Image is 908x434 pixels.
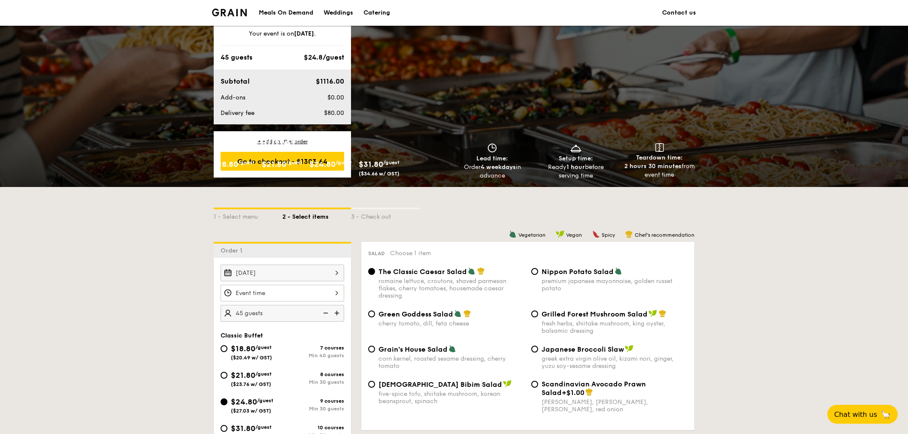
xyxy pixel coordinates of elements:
span: $18.80 [231,344,255,353]
div: Min 30 guests [282,379,344,385]
span: ($34.66 w/ GST) [359,171,400,177]
img: icon-vegan.f8ff3823.svg [625,345,633,353]
span: $18.80 [214,160,238,169]
img: icon-chef-hat.a58ddaea.svg [463,310,471,317]
img: Grain [212,9,247,16]
div: Order in advance [454,163,531,180]
span: The Classic Caesar Salad [378,268,467,276]
span: /guest [257,398,273,404]
span: ($23.76 w/ GST) [262,171,302,177]
span: 🦙 [881,410,891,419]
input: $21.80/guest($23.76 w/ GST)8 coursesMin 30 guests [221,372,227,379]
strong: 1 hour [566,163,585,171]
input: Grilled Forest Mushroom Saladfresh herbs, shiitake mushroom, king oyster, balsamic dressing [531,310,538,317]
span: ($20.49 w/ GST) [214,171,255,177]
input: Grain's House Saladcorn kernel, roasted sesame dressing, cherry tomato [368,346,375,353]
span: Salad [368,250,385,256]
span: $0.00 [327,94,344,101]
span: Grain's House Salad [378,345,448,353]
span: Lead time: [476,155,508,162]
span: ($23.76 w/ GST) [231,381,271,387]
span: $21.80 [262,160,286,169]
input: Nippon Potato Saladpremium japanese mayonnaise, golden russet potato [531,268,538,275]
span: /guest [255,344,272,350]
div: 7 courses [282,345,344,351]
span: Add-ons [221,94,245,101]
input: $24.80/guest($27.03 w/ GST)9 coursesMin 30 guests [221,398,227,405]
span: Chat with us [834,410,877,419]
strong: [DATE] [294,30,314,37]
span: Subtotal [221,77,250,85]
img: icon-vegan.f8ff3823.svg [503,380,512,388]
img: icon-chef-hat.a58ddaea.svg [585,388,593,396]
img: icon-spicy.37a8142b.svg [592,230,600,238]
input: Japanese Broccoli Slawgreek extra virgin olive oil, kizami nori, ginger, yuzu soy-sesame dressing [531,346,538,353]
span: Green Goddess Salad [378,310,453,318]
img: icon-vegetarian.fe4039eb.svg [448,345,456,353]
img: icon-chef-hat.a58ddaea.svg [477,267,485,275]
input: $18.80/guest($20.49 w/ GST)7 coursesMin 40 guests [221,345,227,352]
img: icon-vegan.f8ff3823.svg [556,230,564,238]
span: /guest [255,371,272,377]
span: Choose 1 item [390,250,431,257]
div: cherry tomato, dill, feta cheese [378,320,524,327]
div: premium japanese mayonnaise, golden russet potato [542,277,687,292]
span: $31.80 [231,424,255,433]
span: /guest [255,424,272,430]
span: ($20.49 w/ GST) [231,355,272,361]
span: Spicy [602,232,615,238]
span: Scandinavian Avocado Prawn Salad [542,380,646,397]
span: Grilled Forest Mushroom Salad [542,310,648,318]
img: icon-chef-hat.a58ddaea.svg [659,310,666,317]
span: Delivery fee [221,109,254,117]
span: ($27.03 w/ GST) [231,408,271,414]
span: Teardown time: [636,154,683,161]
div: 10 courses [282,425,344,431]
div: Ready before serving time [538,163,614,180]
div: corn kernel, roasted sesame dressing, cherry tomato [378,355,524,370]
span: /guest [336,160,352,166]
span: +$1.00 [562,389,584,397]
img: icon-dish.430c3a2e.svg [569,143,582,153]
span: $80.00 [324,109,344,117]
div: 2 - Select items [282,209,351,221]
img: icon-add.58712e84.svg [331,305,344,321]
img: icon-vegetarian.fe4039eb.svg [468,267,475,275]
input: Scandinavian Avocado Prawn Salad+$1.00[PERSON_NAME], [PERSON_NAME], [PERSON_NAME], red onion [531,381,538,388]
div: fresh herbs, shiitake mushroom, king oyster, balsamic dressing [542,320,687,335]
img: icon-teardown.65201eee.svg [655,143,664,152]
span: Setup time: [559,155,593,162]
span: $24.80 [309,160,336,169]
span: /guest [383,160,400,166]
div: Min 30 guests [282,406,344,412]
img: icon-vegetarian.fe4039eb.svg [454,310,462,317]
input: The Classic Caesar Saladromaine lettuce, croutons, shaved parmesan flakes, cherry tomatoes, house... [368,268,375,275]
input: Event time [221,285,344,301]
div: romaine lettuce, croutons, shaved parmesan flakes, cherry tomatoes, housemade caesar dressing [378,277,524,299]
div: $24.8/guest [304,52,344,63]
span: $1116.00 [316,77,344,85]
div: [PERSON_NAME], [PERSON_NAME], [PERSON_NAME], red onion [542,398,687,413]
img: icon-vegetarian.fe4039eb.svg [614,267,622,275]
div: greek extra virgin olive oil, kizami nori, ginger, yuzu soy-sesame dressing [542,355,687,370]
input: Green Goddess Saladcherry tomato, dill, feta cheese [368,310,375,317]
span: Vegetarian [518,232,545,238]
div: 8 courses [282,371,344,377]
h1: Classic Buffet [214,136,451,151]
div: from event time [621,162,698,179]
span: Japanese Broccoli Slaw [542,345,624,353]
strong: 2 hours 30 minutes [624,163,681,170]
span: $24.80 [231,397,257,407]
span: Chef's recommendation [635,232,694,238]
div: five-spice tofu, shiitake mushroom, korean beansprout, spinach [378,390,524,405]
div: Min 40 guests [282,353,344,359]
div: 45 guests [221,52,252,63]
span: Order 1 [221,247,246,254]
input: Number of guests [221,305,344,322]
span: $21.80 [231,371,255,380]
input: $31.80/guest($34.66 w/ GST)10 coursesMin 30 guests [221,425,227,432]
span: $31.80 [359,160,383,169]
button: Chat with us🦙 [827,405,898,424]
div: 3 - Check out [351,209,420,221]
div: 9 courses [282,398,344,404]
